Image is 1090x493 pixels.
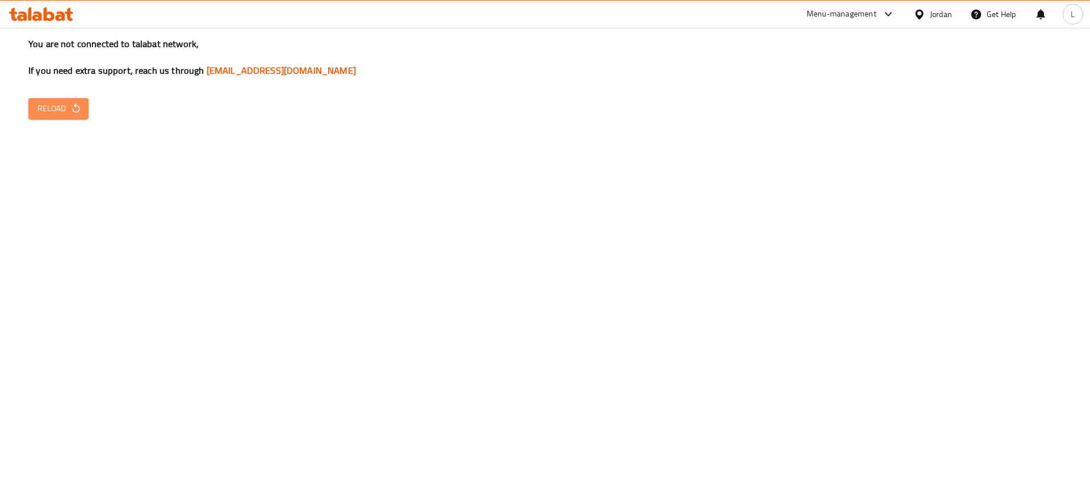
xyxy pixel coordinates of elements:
a: [EMAIL_ADDRESS][DOMAIN_NAME] [207,62,356,79]
span: L [1071,8,1075,20]
div: Jordan [930,8,952,20]
span: Reload [37,102,79,116]
h3: You are not connected to talabat network, If you need extra support, reach us through [28,37,1062,77]
div: Menu-management [807,7,877,21]
button: Reload [28,98,89,119]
